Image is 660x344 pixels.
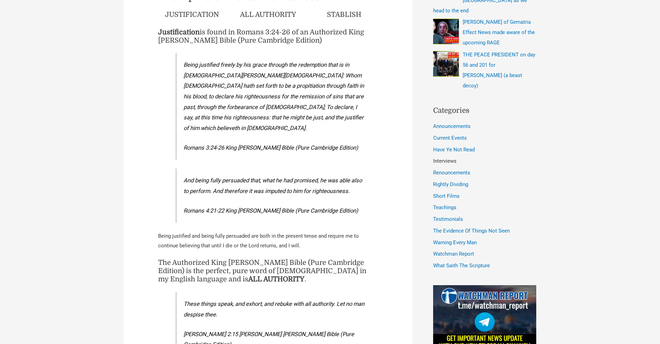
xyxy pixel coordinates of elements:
h4: The Authorized King [PERSON_NAME] Bible (Pure Cambridge Edition) is the perfect, pure word of [DE... [158,259,378,283]
h4: is found in Romans 3:24-26 of an Authorized King [PERSON_NAME] Bible (Pure Cambridge Edition) [158,28,378,45]
cite: Romans 4:21-22 King [PERSON_NAME] Bible (Pure Cambridge Edition) [184,206,365,216]
h2: Categories [433,105,536,116]
a: Announcements [433,123,471,129]
cite: Romans 3:24-26 King [PERSON_NAME] Bible (Pure Cambridge Edition) [184,143,365,153]
a: Rightly Dividing [433,181,468,187]
a: Short Films [433,193,460,199]
p: Being justified freely by his grace through the redemption that is in [DEMOGRAPHIC_DATA][PERSON_N... [184,60,365,133]
a: The Evidence Of Things Not Seen [433,228,510,234]
a: [PERSON_NAME] of Gematria Effect News made aware of the upcoming RAGE [463,19,535,46]
a: Warning Every Man [433,239,477,246]
h4: ALL AUTHORITY [234,11,302,19]
p: And being fully persuaded that, what he had promised, he was able also to perform. And therefore ... [184,175,365,196]
a: Renouncements [433,170,470,176]
a: Interviews [433,158,456,164]
strong: Justification [158,28,200,36]
p: These things speak, and exhort, and rebuke with all authority. Let no man despise thee. [184,299,365,320]
a: Teachings [433,204,456,211]
a: Have Ye Not Read [433,147,475,153]
a: Testimonials [433,216,463,222]
a: What Saith The Scripture [433,262,490,269]
strong: ALL AUTHORITY [248,275,305,283]
h4: STABLISH [310,11,378,19]
a: Watchman Report [433,251,474,257]
h4: JUSTIFICATION [158,11,226,19]
a: Current Events [433,135,467,141]
p: Being justified and being fully persuaded are both in the present tense and require me to continu... [158,232,378,251]
a: THE PEACE PRESIDENT on day 56 and 201 for [PERSON_NAME] (a beast decoy) [463,52,535,89]
nav: Categories [433,121,536,271]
